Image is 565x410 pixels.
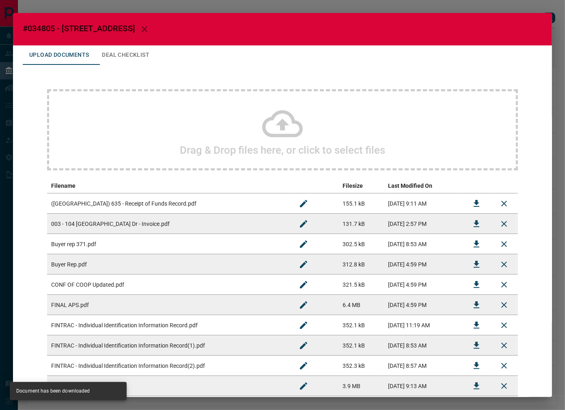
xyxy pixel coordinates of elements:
[339,315,384,335] td: 352.1 kB
[294,234,313,254] button: Rename
[494,214,514,234] button: Remove File
[494,376,514,396] button: Remove File
[494,275,514,294] button: Remove File
[339,376,384,396] td: 3.9 MB
[339,254,384,275] td: 312.8 kB
[467,316,486,335] button: Download
[47,315,290,335] td: FINTRAC - Individual Identification Information Record.pdf
[294,356,313,376] button: Rename
[294,275,313,294] button: Rename
[294,255,313,274] button: Rename
[494,295,514,315] button: Remove File
[47,356,290,376] td: FINTRAC - Individual Identification Information Record(2).pdf
[467,214,486,234] button: Download
[47,214,290,234] td: 003 - 104 [GEOGRAPHIC_DATA] Dr - Invoice.pdf
[180,144,385,156] h2: Drag & Drop files here, or click to select files
[384,335,463,356] td: [DATE] 8:53 AM
[294,295,313,315] button: Rename
[494,255,514,274] button: Remove File
[47,254,290,275] td: Buyer Rep.pdf
[339,234,384,254] td: 302.5 kB
[339,178,384,193] th: Filesize
[339,275,384,295] td: 321.5 kB
[16,384,90,398] div: Document has been downloaded
[494,356,514,376] button: Remove File
[384,178,463,193] th: Last Modified On
[384,356,463,376] td: [DATE] 8:57 AM
[47,335,290,356] td: FINTRAC - Individual Identification Information Record(1).pdf
[47,178,290,193] th: Filename
[47,275,290,295] td: CONF OF COOP Updated.pdf
[494,234,514,254] button: Remove File
[467,234,486,254] button: Download
[467,194,486,213] button: Download
[384,315,463,335] td: [DATE] 11:19 AM
[467,255,486,274] button: Download
[467,376,486,396] button: Download
[294,336,313,355] button: Rename
[23,45,95,65] button: Upload Documents
[384,234,463,254] td: [DATE] 8:53 AM
[384,275,463,295] td: [DATE] 4:59 PM
[47,295,290,315] td: FINAL APS.pdf
[384,295,463,315] td: [DATE] 4:59 PM
[494,336,514,355] button: Remove File
[47,89,518,170] div: Drag & Drop files here, or click to select files
[467,336,486,355] button: Download
[467,295,486,315] button: Download
[23,24,135,33] span: #034805 - [STREET_ADDRESS]
[47,376,290,396] td: IMG_0529.jpeg
[339,193,384,214] td: 155.1 kB
[339,335,384,356] td: 352.1 kB
[47,193,290,214] td: ([GEOGRAPHIC_DATA]) 635 - Receipt of Funds Record.pdf
[294,376,313,396] button: Rename
[384,254,463,275] td: [DATE] 4:59 PM
[494,316,514,335] button: Remove File
[384,376,463,396] td: [DATE] 9:13 AM
[384,214,463,234] td: [DATE] 2:57 PM
[339,356,384,376] td: 352.3 kB
[463,178,490,193] th: download action column
[467,275,486,294] button: Download
[294,214,313,234] button: Rename
[339,295,384,315] td: 6.4 MB
[294,316,313,335] button: Rename
[290,178,339,193] th: edit column
[95,45,156,65] button: Deal Checklist
[384,193,463,214] td: [DATE] 9:11 AM
[339,214,384,234] td: 131.7 kB
[494,194,514,213] button: Remove File
[47,234,290,254] td: Buyer rep 371.pdf
[490,178,518,193] th: delete file action column
[467,356,486,376] button: Download
[294,194,313,213] button: Rename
